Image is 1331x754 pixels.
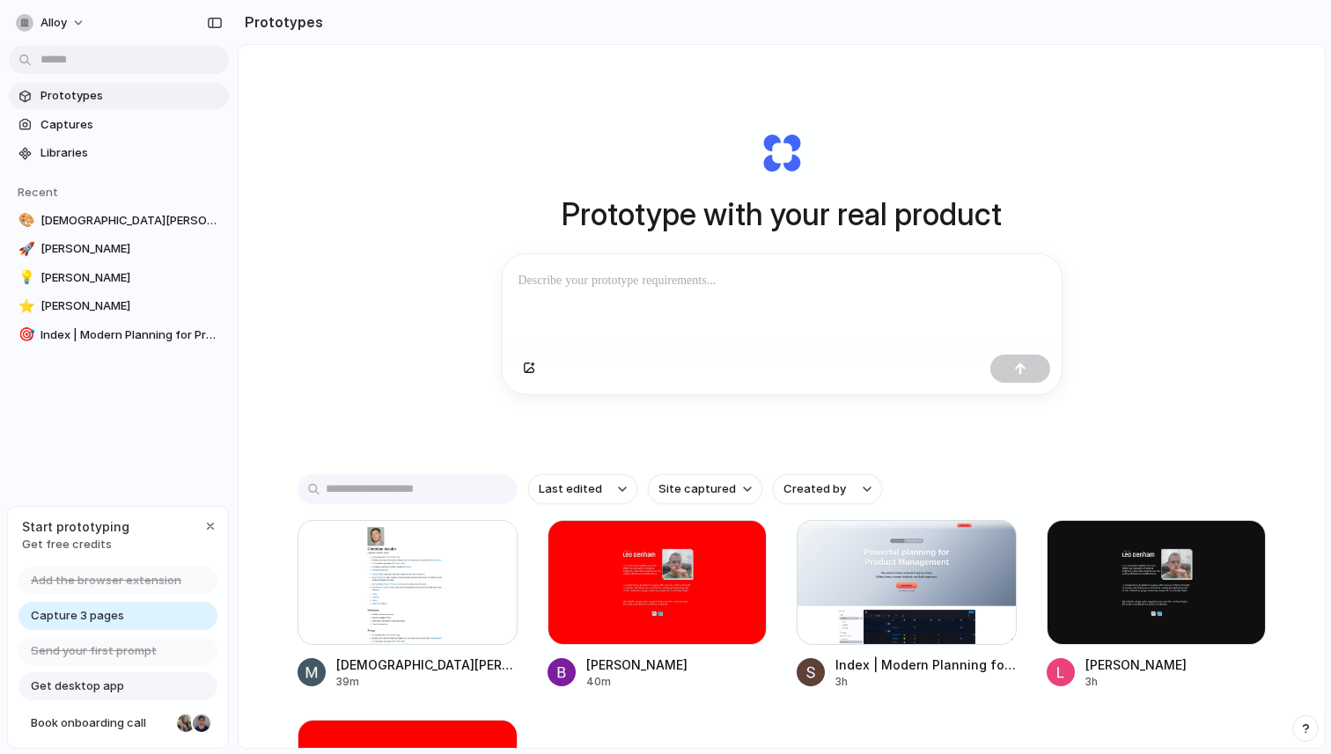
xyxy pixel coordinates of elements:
[586,655,688,674] div: [PERSON_NAME]
[40,297,222,315] span: [PERSON_NAME]
[31,677,124,695] span: Get desktop app
[31,714,170,732] span: Book onboarding call
[658,480,736,498] span: Site captured
[9,322,229,348] a: 🎯Index | Modern Planning for Product Management
[835,674,1017,690] div: 3h
[18,325,31,345] div: 🎯
[40,326,222,344] span: Index | Modern Planning for Product Management
[40,116,222,134] span: Captures
[175,713,196,734] div: Nicole Kubica
[298,520,518,690] a: Christian Iacullo[DEMOGRAPHIC_DATA][PERSON_NAME]39m
[31,607,124,625] span: Capture 3 pages
[40,87,222,105] span: Prototypes
[238,11,323,33] h2: Prototypes
[40,240,222,258] span: [PERSON_NAME]
[16,297,33,315] button: ⭐
[40,14,67,32] span: alloy
[22,517,129,536] span: Start prototyping
[31,572,181,589] span: Add the browser extension
[40,269,222,287] span: [PERSON_NAME]
[9,236,229,262] a: 🚀[PERSON_NAME]
[9,293,229,319] a: ⭐[PERSON_NAME]
[528,474,637,504] button: Last edited
[18,185,58,199] span: Recent
[9,112,229,138] a: Captures
[1047,520,1267,690] a: Leo Denham[PERSON_NAME]3h
[797,520,1017,690] a: Index | Modern Planning for Product ManagementIndex | Modern Planning for Product Management3h
[648,474,762,504] button: Site captured
[18,210,31,231] div: 🎨
[9,265,229,291] a: 💡[PERSON_NAME]
[773,474,882,504] button: Created by
[562,191,1002,238] h1: Prototype with your real product
[548,520,768,690] a: Leo Denham[PERSON_NAME]40m
[31,642,157,660] span: Send your first prompt
[16,326,33,344] button: 🎯
[16,212,33,230] button: 🎨
[9,9,94,37] button: alloy
[586,674,688,690] div: 40m
[191,713,212,734] div: Christian Iacullo
[18,296,31,317] div: ⭐
[22,536,129,553] span: Get free credits
[336,655,518,674] div: [DEMOGRAPHIC_DATA][PERSON_NAME]
[16,240,33,258] button: 🚀
[16,269,33,287] button: 💡
[783,480,846,498] span: Created by
[336,674,518,690] div: 39m
[1085,655,1187,674] div: [PERSON_NAME]
[835,655,1017,674] div: Index | Modern Planning for Product Management
[18,709,217,737] a: Book onboarding call
[9,140,229,166] a: Libraries
[539,480,602,498] span: Last edited
[18,267,31,288] div: 💡
[18,239,31,260] div: 🚀
[40,212,222,230] span: [DEMOGRAPHIC_DATA][PERSON_NAME]
[9,83,229,109] a: Prototypes
[18,672,217,700] a: Get desktop app
[1085,674,1187,690] div: 3h
[40,144,222,162] span: Libraries
[9,208,229,234] a: 🎨[DEMOGRAPHIC_DATA][PERSON_NAME]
